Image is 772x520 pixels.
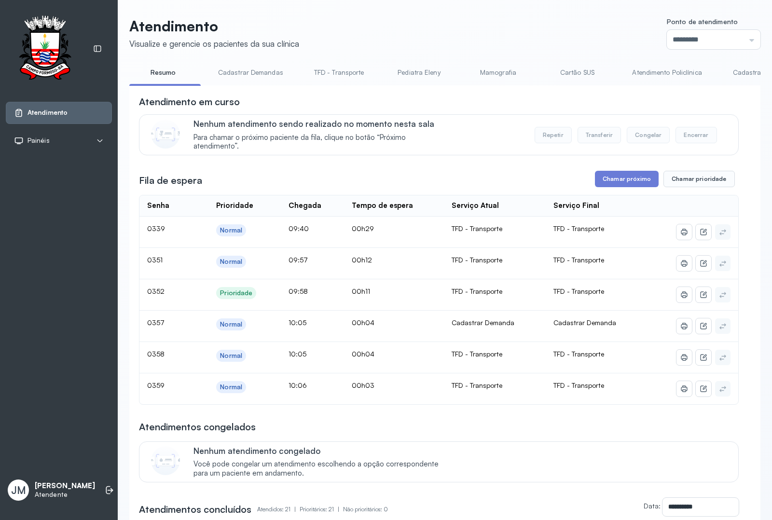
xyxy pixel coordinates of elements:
[535,127,572,143] button: Repetir
[151,446,180,475] img: Imagem de CalloutCard
[352,318,374,327] span: 00h04
[28,137,50,145] span: Painéis
[139,95,240,109] h3: Atendimento em curso
[352,381,374,389] span: 00h03
[289,287,308,295] span: 09:58
[452,381,538,390] div: TFD - Transporte
[147,224,165,233] span: 0339
[294,506,296,513] span: |
[452,287,538,296] div: TFD - Transporte
[553,256,604,264] span: TFD - Transporte
[452,201,499,210] div: Serviço Atual
[147,350,165,358] span: 0358
[220,383,242,391] div: Normal
[193,119,449,129] p: Nenhum atendimento sendo realizado no momento nesta sala
[220,226,242,234] div: Normal
[35,481,95,491] p: [PERSON_NAME]
[304,65,374,81] a: TFD - Transporte
[257,503,300,516] p: Atendidos: 21
[151,120,180,149] img: Imagem de CalloutCard
[627,127,670,143] button: Congelar
[220,289,252,297] div: Prioridade
[289,256,308,264] span: 09:57
[35,491,95,499] p: Atendente
[352,224,374,233] span: 00h29
[352,256,372,264] span: 00h12
[452,318,538,327] div: Cadastrar Demanda
[147,287,165,295] span: 0352
[675,127,717,143] button: Encerrar
[553,318,616,327] span: Cadastrar Demanda
[352,287,370,295] span: 00h11
[193,133,449,151] span: Para chamar o próximo paciente da fila, clique no botão “Próximo atendimento”.
[553,381,604,389] span: TFD - Transporte
[220,320,242,328] div: Normal
[343,503,388,516] p: Não prioritários: 0
[667,17,738,26] span: Ponto de atendimento
[553,224,604,233] span: TFD - Transporte
[543,65,611,81] a: Cartão SUS
[338,506,339,513] span: |
[644,502,661,510] label: Data:
[553,287,604,295] span: TFD - Transporte
[385,65,453,81] a: Pediatra Eleny
[220,258,242,266] div: Normal
[147,201,169,210] div: Senha
[10,15,80,82] img: Logotipo do estabelecimento
[300,503,343,516] p: Prioritários: 21
[129,39,299,49] div: Visualize e gerencie os pacientes da sua clínica
[139,174,202,187] h3: Fila de espera
[193,460,449,478] span: Você pode congelar um atendimento escolhendo a opção correspondente para um paciente em andamento.
[14,108,104,118] a: Atendimento
[595,171,659,187] button: Chamar próximo
[289,318,306,327] span: 10:05
[139,503,251,516] h3: Atendimentos concluídos
[208,65,293,81] a: Cadastrar Demandas
[663,171,735,187] button: Chamar prioridade
[352,201,413,210] div: Tempo de espera
[352,350,374,358] span: 00h04
[129,65,197,81] a: Resumo
[553,350,604,358] span: TFD - Transporte
[147,318,165,327] span: 0357
[289,201,321,210] div: Chegada
[193,446,449,456] p: Nenhum atendimento congelado
[129,17,299,35] p: Atendimento
[139,420,256,434] h3: Atendimentos congelados
[289,381,307,389] span: 10:06
[216,201,253,210] div: Prioridade
[289,350,306,358] span: 10:05
[289,224,309,233] span: 09:40
[578,127,621,143] button: Transferir
[28,109,68,117] span: Atendimento
[464,65,532,81] a: Mamografia
[147,256,163,264] span: 0351
[220,352,242,360] div: Normal
[452,256,538,264] div: TFD - Transporte
[452,224,538,233] div: TFD - Transporte
[553,201,599,210] div: Serviço Final
[622,65,711,81] a: Atendimento Policlínica
[452,350,538,358] div: TFD - Transporte
[147,381,165,389] span: 0359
